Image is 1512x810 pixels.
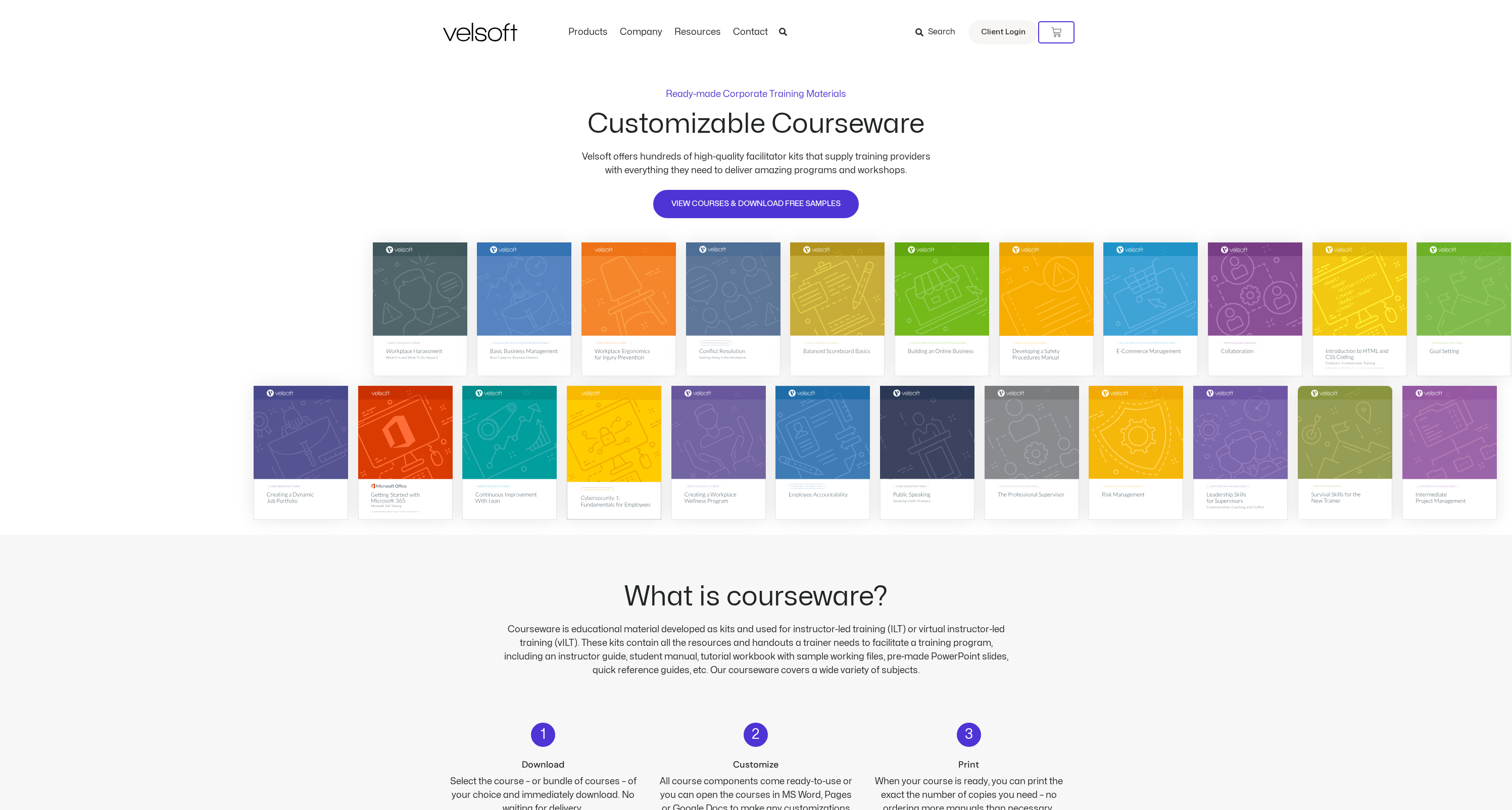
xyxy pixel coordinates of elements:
a: CompanyMenu Toggle [614,27,668,38]
h2: What is courseware? [624,583,888,611]
a: Search [915,24,962,41]
p: Velsoft offers hundreds of high-quality facilitator kits that supply training providers with ever... [574,150,938,177]
h2: Print [868,759,1069,771]
h2: Customize [656,759,856,771]
a: ProductsMenu Toggle [562,27,614,38]
a: ContactMenu Toggle [727,27,774,38]
span: Client Login [981,26,1026,39]
p: Courseware is educational material developed as kits and used for instructor-led training (ILT) o... [501,623,1011,677]
a: VIEW COURSES & DOWNLOAD FREE SAMPLES [652,189,860,219]
p: Ready-made Corporate Training Materials [666,90,846,99]
a: Client Login [968,20,1038,44]
h2: 3 [965,728,973,742]
a: ResourcesMenu Toggle [668,27,727,38]
img: Velsoft Training Materials [443,23,517,41]
h2: Download [443,759,644,771]
span: Search [928,26,955,39]
span: VIEW COURSES & DOWNLOAD FREE SAMPLES [671,198,841,210]
nav: Menu [562,27,774,38]
h2: 1 [541,728,546,742]
h2: Customizable Courseware [588,111,924,138]
h2: 2 [752,728,760,742]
